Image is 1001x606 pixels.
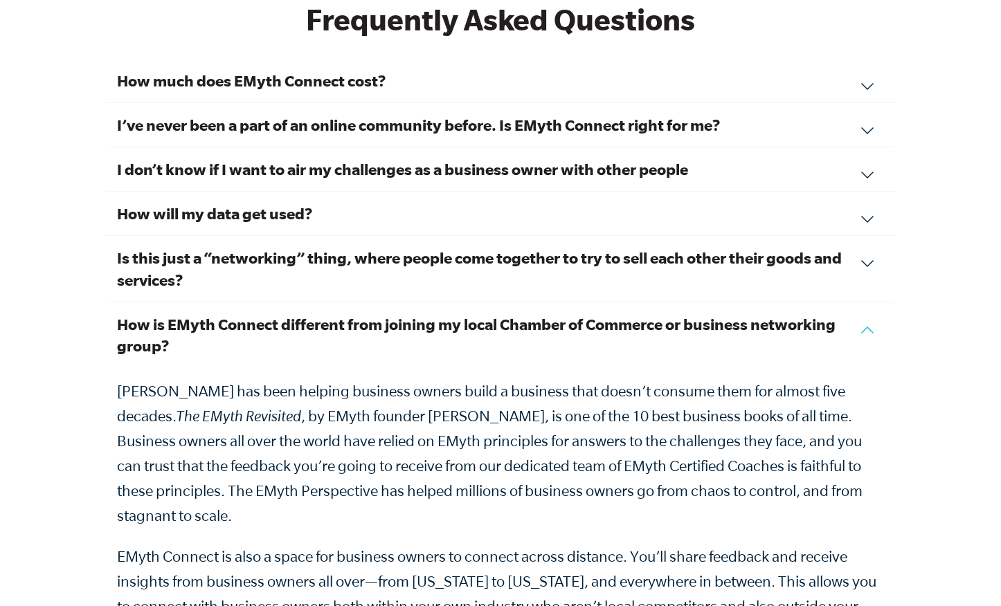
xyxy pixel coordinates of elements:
em: The EMyth Revisited [177,407,301,424]
h3: I’ve never been a part of an online community before. Is EMyth Connect right for me? [117,114,884,136]
h3: Is this just a “networking” thing, where people come together to try to sell each other their goo... [117,247,884,290]
p: [PERSON_NAME] has been helping business owners build a business that doesn’t consume them for alm... [117,378,884,528]
h3: I don’t know if I want to air my challenges as a business owner with other people [117,158,884,180]
strong: Frequently Asked Questions [306,3,695,36]
iframe: Chat Widget [932,540,1001,606]
h3: How is EMyth Connect different from joining my local Chamber of Commerce or business networking g... [117,313,884,356]
h3: How much does EMyth Connect cost? [117,70,884,91]
h3: How will my data get used? [117,203,884,224]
